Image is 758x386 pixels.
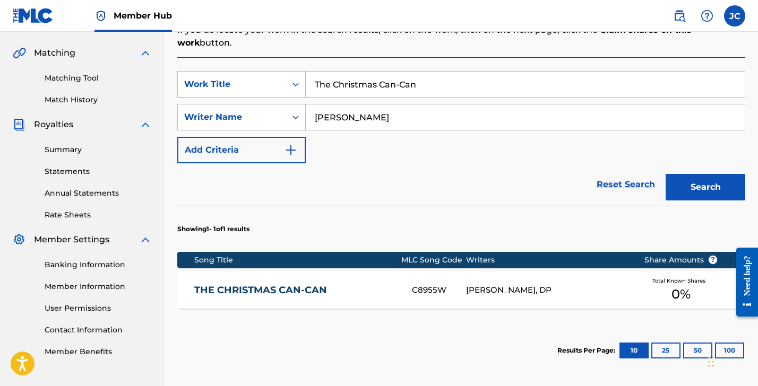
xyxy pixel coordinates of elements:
[708,346,714,378] div: Drag
[13,8,54,23] img: MLC Logo
[724,5,745,27] div: User Menu
[139,118,152,131] img: expand
[666,174,745,200] button: Search
[669,5,690,27] a: Public Search
[45,73,152,84] a: Matching Tool
[13,47,26,59] img: Matching
[683,343,712,358] button: 50
[139,233,152,246] img: expand
[34,47,75,59] span: Matching
[557,346,618,355] p: Results Per Page:
[13,233,25,246] img: Member Settings
[45,259,152,270] a: Banking Information
[114,10,172,22] span: Member Hub
[13,118,25,131] img: Royalties
[728,239,758,326] iframe: Resource Center
[94,10,107,22] img: Top Rightsholder
[401,255,466,266] div: MLC Song Code
[705,335,758,386] iframe: Chat Widget
[285,144,297,156] img: 9d2ae6d4665cec9f34b9.svg
[45,144,152,155] a: Summary
[652,277,710,285] span: Total Known Shares
[651,343,681,358] button: 25
[45,303,152,314] a: User Permissions
[177,224,249,234] p: Showing 1 - 1 of 1 results
[45,94,152,106] a: Match History
[619,343,649,358] button: 10
[466,255,628,266] div: Writers
[671,285,691,304] span: 0 %
[45,188,152,199] a: Annual Statements
[45,281,152,292] a: Member Information
[184,78,280,91] div: Work Title
[194,255,401,266] div: Song Title
[696,5,718,27] div: Help
[177,24,745,49] p: If you do locate your work in the search results, click on the work, then on the next page, click...
[466,284,628,296] div: [PERSON_NAME], DP
[45,166,152,177] a: Statements
[709,256,717,264] span: ?
[177,71,745,206] form: Search Form
[45,346,152,357] a: Member Benefits
[45,209,152,221] a: Rate Sheets
[184,111,280,124] div: Writer Name
[139,47,152,59] img: expand
[194,284,398,296] a: THE CHRISTMAS CAN-CAN
[412,284,466,296] div: C8955W
[34,118,73,131] span: Royalties
[673,10,686,22] img: search
[45,324,152,336] a: Contact Information
[701,10,713,22] img: help
[591,173,660,196] a: Reset Search
[644,255,718,266] span: Share Amounts
[34,233,109,246] span: Member Settings
[177,137,306,163] button: Add Criteria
